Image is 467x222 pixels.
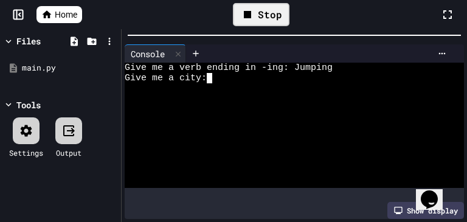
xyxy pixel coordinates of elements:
div: Stop [233,3,289,26]
span: Give me a city: [125,73,207,83]
div: Files [16,35,41,47]
span: Home [55,9,77,21]
span: Give me a verb ending in -ing: Jumping [125,63,333,73]
div: Output [56,147,81,158]
a: Home [36,6,82,23]
iframe: chat widget [416,173,455,210]
div: Tools [16,99,41,111]
div: Console [125,44,186,63]
div: Settings [9,147,43,158]
div: main.py [22,62,117,74]
div: Console [125,47,171,60]
div: Show display [387,202,464,219]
